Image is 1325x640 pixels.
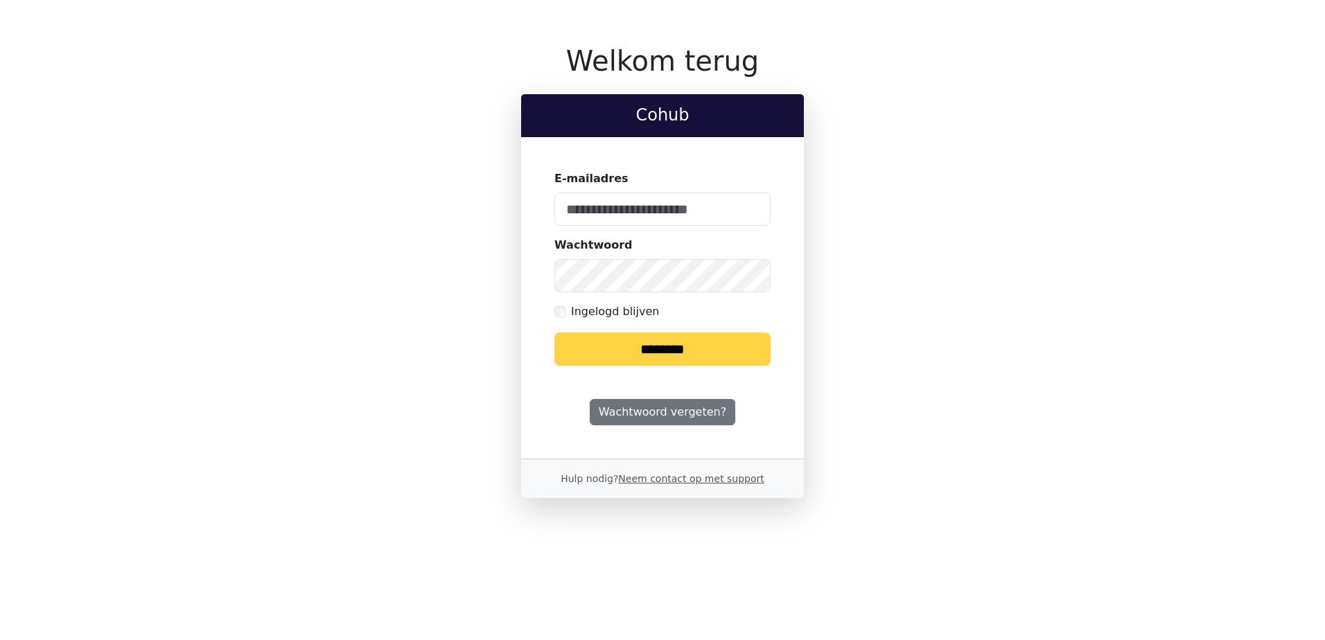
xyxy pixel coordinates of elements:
label: Ingelogd blijven [571,303,659,320]
h2: Cohub [532,105,793,125]
a: Wachtwoord vergeten? [590,399,735,425]
label: E-mailadres [554,170,629,187]
a: Neem contact op met support [618,473,764,484]
h1: Welkom terug [521,44,804,78]
label: Wachtwoord [554,237,633,254]
small: Hulp nodig? [561,473,764,484]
